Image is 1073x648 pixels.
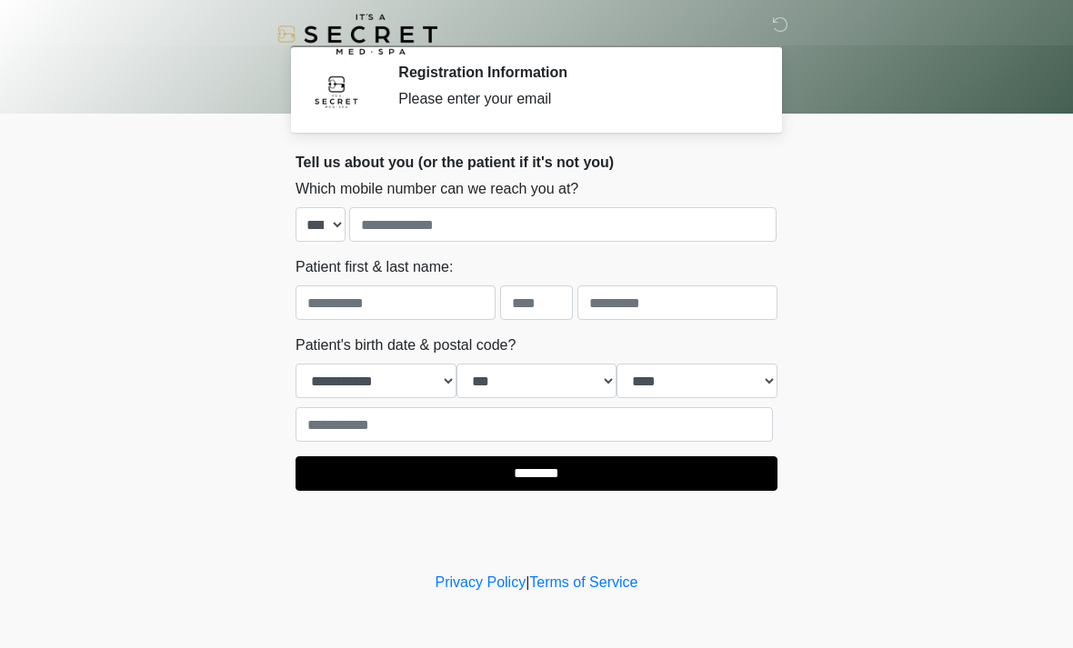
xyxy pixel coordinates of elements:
[309,64,364,118] img: Agent Avatar
[296,334,516,356] label: Patient's birth date & postal code?
[526,574,529,590] a: |
[529,574,637,590] a: Terms of Service
[277,14,437,55] img: It's A Secret Med Spa Logo
[296,256,453,278] label: Patient first & last name:
[296,178,578,200] label: Which mobile number can we reach you at?
[398,64,750,81] h2: Registration Information
[296,154,777,171] h2: Tell us about you (or the patient if it's not you)
[436,574,526,590] a: Privacy Policy
[398,88,750,110] div: Please enter your email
